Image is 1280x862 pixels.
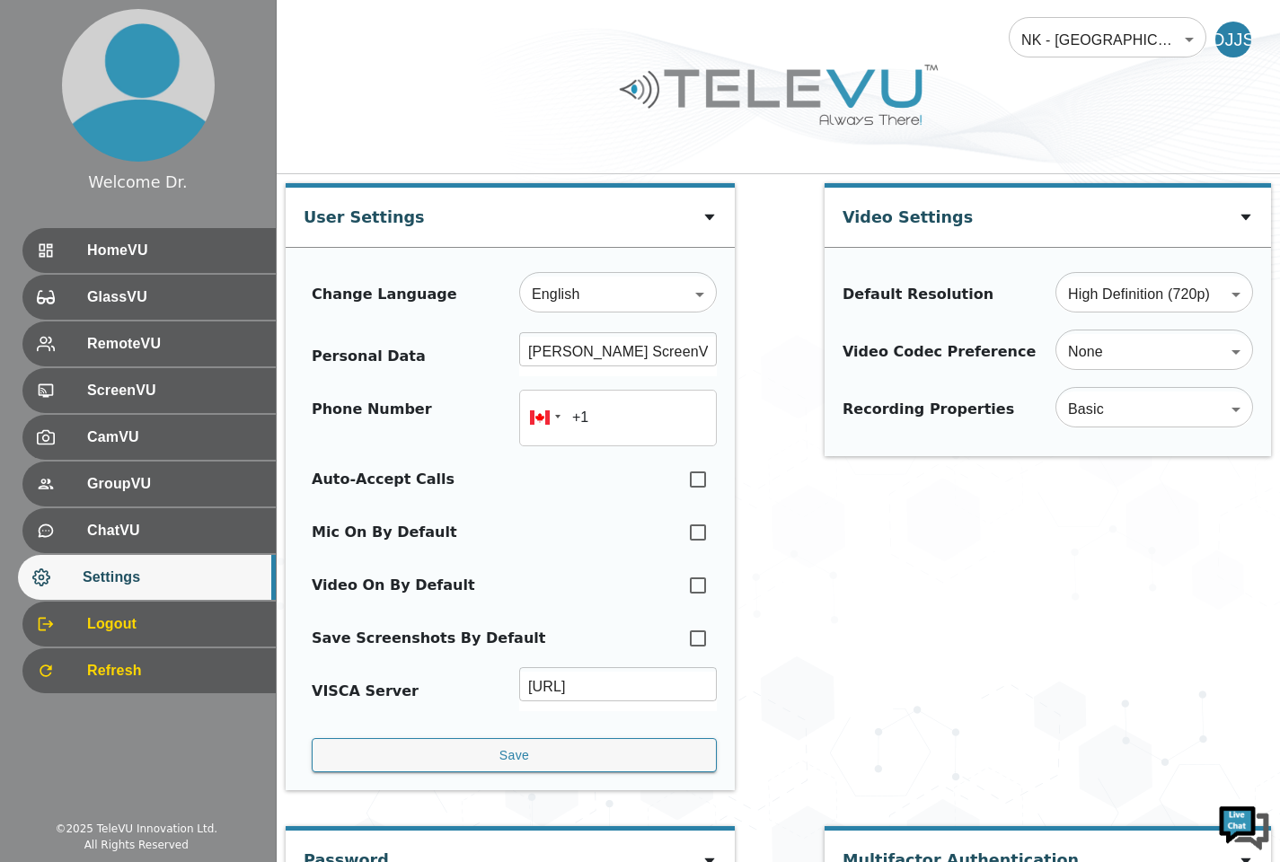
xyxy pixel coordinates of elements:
div: User Settings [304,188,425,238]
span: More actions [286,499,299,517]
div: iSee Bot [31,271,74,287]
div: VISCA Server [312,681,419,702]
div: Welcome Dr. [88,171,187,194]
div: All Rights Reserved [84,837,189,853]
div: Canada: + 1 [519,390,566,446]
div: DJJS [1215,22,1251,57]
div: 7:27 AM [23,438,302,492]
img: Logo [617,57,940,132]
div: RemoteVU [22,321,276,366]
input: 1 (702) 123-4567 [519,390,717,446]
img: Chat Widget [1217,799,1271,853]
span: RemoteVU [87,333,261,355]
div: NK - [GEOGRAPHIC_DATA] - [PERSON_NAME] [1009,14,1206,65]
div: GlassVU [22,275,276,320]
span: GroupVU [87,473,261,495]
div: Minimize live chat window [295,9,338,52]
div: Recording Properties [843,399,1014,420]
div: ScreenVU [22,368,276,413]
div: None [1055,327,1253,377]
div: HomeVU [22,228,276,273]
span: Attach a file [311,545,329,563]
div: 7:25 AM [23,295,328,368]
img: profile.png [62,9,215,162]
div: Basic [1055,384,1253,435]
textarea: Type your message and hit 'Enter' [9,523,342,586]
span: Logout [87,613,261,635]
div: 7:25 AM [49,203,328,257]
div: High Definition (720p) [1055,269,1253,320]
span: Settings [83,567,261,588]
div: Logout [22,602,276,646]
span: HomeVU [87,240,261,261]
div: iSee Bot [120,82,329,109]
span: Refresh [87,660,261,682]
div: Navigation go back [20,92,47,119]
div: Personal Data [312,346,426,367]
div: © 2025 TeleVU Innovation Ltd. [55,821,217,837]
div: Mic On By Default [312,522,457,543]
span: Connect me to a TeleVU Technical Champion [23,395,319,426]
span: ScreenVU [87,380,261,401]
div: Default Resolution [843,284,993,305]
div: Video Settings [843,188,973,238]
div: Video Codec Preference [843,341,1036,363]
div: Auto-Accept Calls [312,469,455,490]
div: how to connect screenvu [31,183,319,199]
div: CamVU [22,415,276,460]
span: End chat [308,499,328,517]
button: Save [312,738,717,773]
div: Phone Number [312,399,432,437]
div: ChatVU [22,508,276,553]
span: GlassVU [87,286,261,308]
span: CamVU [87,427,261,448]
div: Change Language [312,284,457,305]
div: GroupVU [22,462,276,506]
div: English [519,269,717,320]
div: Settings [18,555,276,600]
span: ChatVU [87,520,261,541]
span: Connect me to a TeleVU Technical Champion [62,210,315,250]
span: I'm sorry! I couldn't find any resources to answer your question. Would you like to try again by ... [36,302,315,361]
div: Video On By Default [312,575,475,596]
div: Refresh [22,648,276,693]
div: Save Screenshots By Default [312,628,545,649]
div: Let DELA Help you. [120,109,329,130]
span: Is there anything else I might help you with [DATE] [36,445,289,485]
